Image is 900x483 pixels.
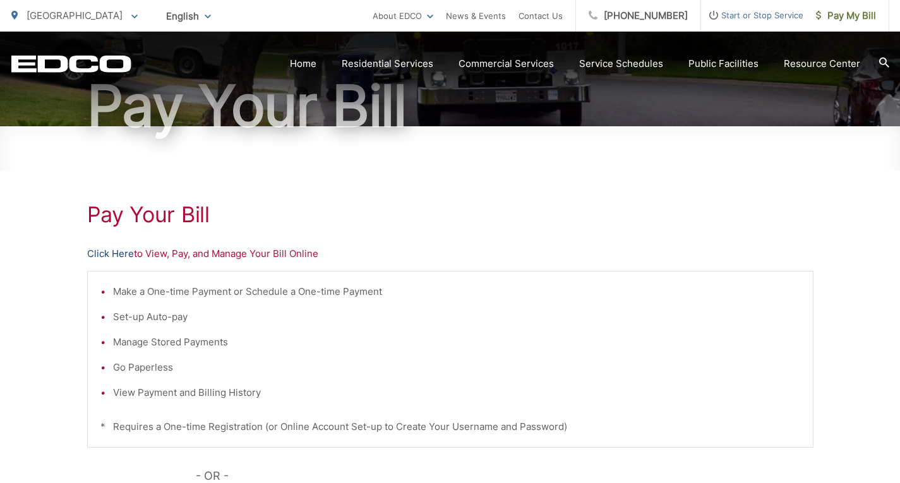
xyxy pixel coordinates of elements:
[11,75,889,138] h1: Pay Your Bill
[87,202,813,227] h1: Pay Your Bill
[816,8,876,23] span: Pay My Bill
[459,56,554,71] a: Commercial Services
[784,56,860,71] a: Resource Center
[688,56,759,71] a: Public Facilities
[579,56,663,71] a: Service Schedules
[11,55,131,73] a: EDCD logo. Return to the homepage.
[113,360,800,375] li: Go Paperless
[113,335,800,350] li: Manage Stored Payments
[373,8,433,23] a: About EDCO
[87,246,134,261] a: Click Here
[113,385,800,400] li: View Payment and Billing History
[519,8,563,23] a: Contact Us
[87,246,813,261] p: to View, Pay, and Manage Your Bill Online
[290,56,316,71] a: Home
[27,9,123,21] span: [GEOGRAPHIC_DATA]
[113,284,800,299] li: Make a One-time Payment or Schedule a One-time Payment
[342,56,433,71] a: Residential Services
[100,419,800,434] p: * Requires a One-time Registration (or Online Account Set-up to Create Your Username and Password)
[446,8,506,23] a: News & Events
[157,5,220,27] span: English
[113,309,800,325] li: Set-up Auto-pay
